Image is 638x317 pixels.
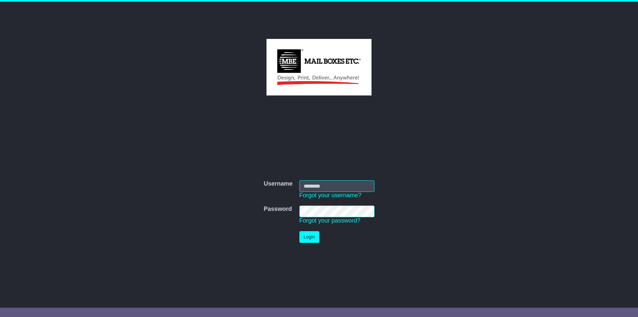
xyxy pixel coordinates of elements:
[299,217,361,224] a: Forgot your password?
[264,180,292,188] label: Username
[264,206,292,213] label: Password
[266,39,371,95] img: MBE Macquarie Park
[299,192,362,199] a: Forgot your username?
[299,231,319,243] button: Login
